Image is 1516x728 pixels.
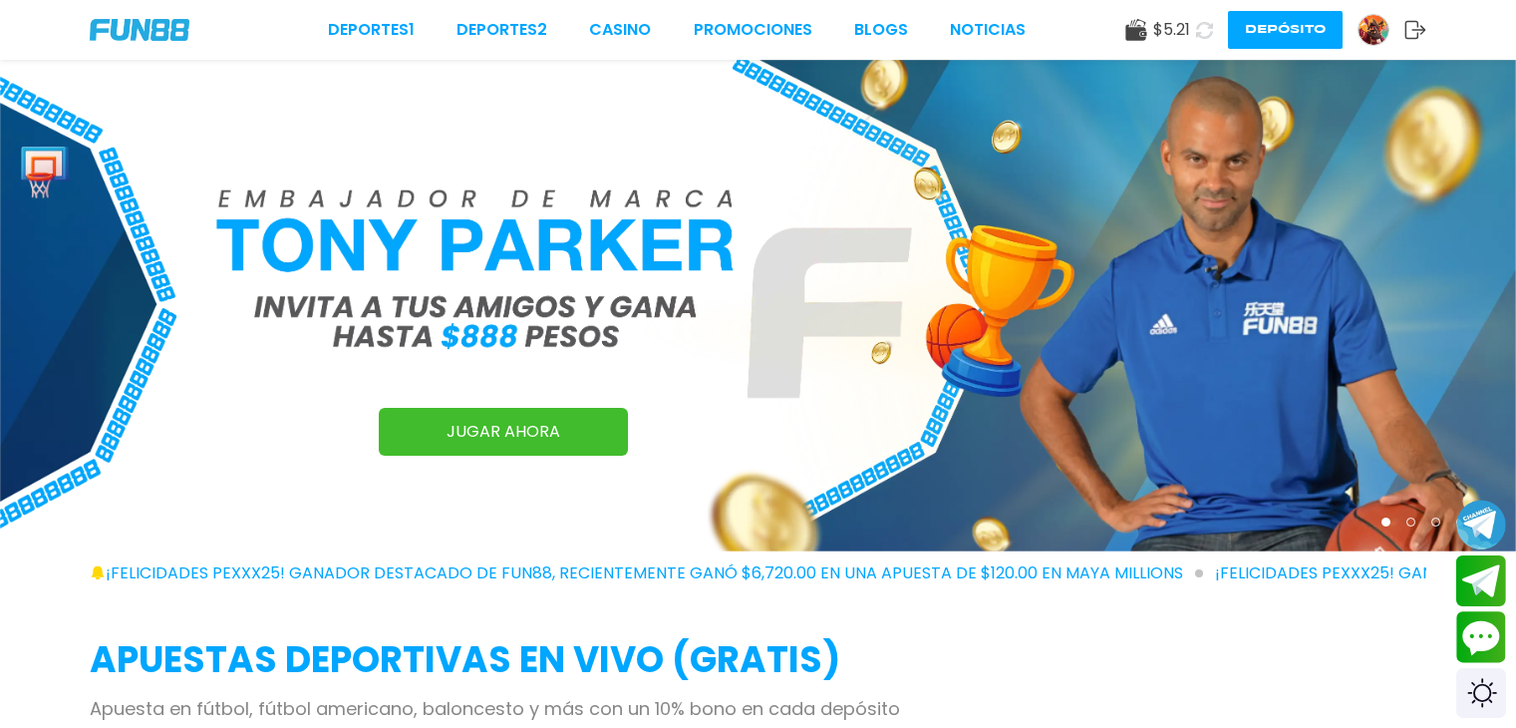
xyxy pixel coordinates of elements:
[854,18,908,42] a: BLOGS
[90,633,1426,687] h2: APUESTAS DEPORTIVAS EN VIVO (gratis)
[589,18,651,42] a: CASINO
[1359,15,1388,45] img: Avatar
[456,18,547,42] a: Deportes2
[1358,14,1404,46] a: Avatar
[1456,499,1506,550] button: Join telegram channel
[1456,555,1506,607] button: Join telegram
[328,18,415,42] a: Deportes1
[950,18,1026,42] a: NOTICIAS
[379,408,628,456] a: JUGAR AHORA
[694,18,812,42] a: Promociones
[1456,611,1506,663] button: Contact customer service
[90,695,1426,722] p: Apuesta en fútbol, fútbol americano, baloncesto y más con un 10% bono en cada depósito
[106,561,1203,585] span: ¡FELICIDADES pexxx25! GANADOR DESTACADO DE FUN88, RECIENTEMENTE GANÓ $6,720.00 EN UNA APUESTA DE ...
[1228,11,1343,49] button: Depósito
[90,19,189,41] img: Company Logo
[1456,668,1506,718] div: Switch theme
[1153,18,1190,42] span: $ 5.21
